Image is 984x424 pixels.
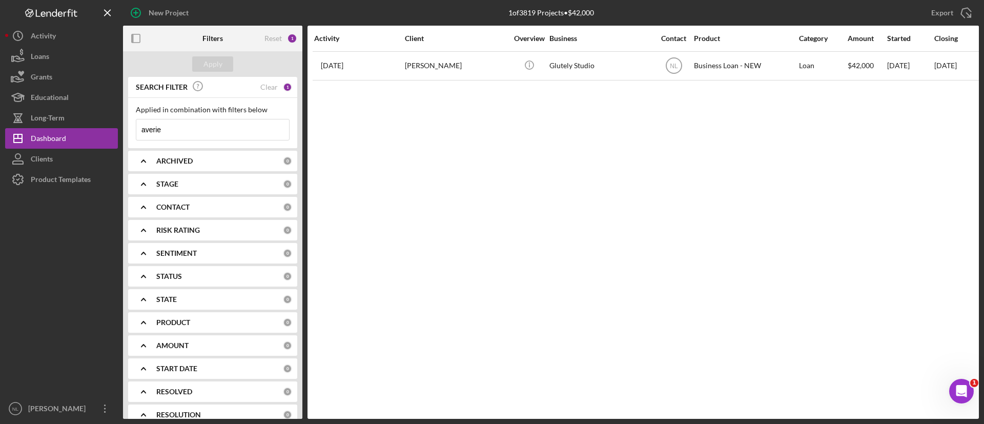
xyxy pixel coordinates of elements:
div: 0 [283,203,292,212]
div: Category [799,34,847,43]
iframe: Intercom live chat [949,379,974,403]
div: Grants [31,67,52,90]
div: [DATE] [887,52,933,79]
button: Long-Term [5,108,118,128]
button: NL[PERSON_NAME] [5,398,118,419]
div: Dashboard [31,128,66,151]
b: RISK RATING [156,226,200,234]
div: Overview [510,34,548,43]
time: [DATE] [934,61,957,70]
button: Grants [5,67,118,87]
div: 0 [283,156,292,166]
button: Product Templates [5,169,118,190]
b: CONTACT [156,203,190,211]
b: ARCHIVED [156,157,193,165]
button: Educational [5,87,118,108]
div: Long-Term [31,108,65,131]
button: Activity [5,26,118,46]
b: RESOLUTION [156,411,201,419]
button: Loans [5,46,118,67]
div: 0 [283,226,292,235]
button: Apply [192,56,233,72]
div: Clients [31,149,53,172]
b: SENTIMENT [156,249,197,257]
b: STAGE [156,180,178,188]
div: Business [549,34,652,43]
div: [PERSON_NAME] [26,398,92,421]
div: Activity [31,26,56,49]
b: Filters [202,34,223,43]
div: 0 [283,249,292,258]
div: 0 [283,179,292,189]
div: Educational [31,87,69,110]
div: 0 [283,318,292,327]
div: Export [931,3,953,23]
button: Dashboard [5,128,118,149]
div: 0 [283,410,292,419]
div: New Project [149,3,189,23]
div: Glutely Studio [549,52,652,79]
div: 0 [283,295,292,304]
button: Clients [5,149,118,169]
time: 2025-08-05 18:15 [321,62,343,70]
button: Export [921,3,979,23]
div: Contact [654,34,693,43]
b: RESOLVED [156,388,192,396]
b: AMOUNT [156,341,189,350]
div: Apply [203,56,222,72]
div: Activity [314,34,404,43]
div: $42,000 [848,52,886,79]
button: New Project [123,3,199,23]
b: STATE [156,295,177,304]
div: Business Loan - NEW [694,52,796,79]
b: START DATE [156,365,197,373]
div: Started [887,34,933,43]
div: [PERSON_NAME] [405,52,507,79]
div: 1 [283,83,292,92]
div: 1 [287,33,297,44]
div: Loan [799,52,847,79]
span: 1 [970,379,978,387]
div: Loans [31,46,49,69]
div: 0 [283,387,292,396]
div: Applied in combination with filters below [136,106,290,114]
div: Product [694,34,796,43]
div: 1 of 3819 Projects • $42,000 [508,9,594,17]
div: 0 [283,341,292,350]
div: 0 [283,272,292,281]
div: Client [405,34,507,43]
div: Reset [264,34,282,43]
b: PRODUCT [156,318,190,327]
b: STATUS [156,272,182,280]
div: 0 [283,364,292,373]
b: SEARCH FILTER [136,83,188,91]
text: NL [12,406,19,412]
div: Amount [848,34,886,43]
text: NL [670,63,678,70]
div: Clear [260,83,278,91]
div: Product Templates [31,169,91,192]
